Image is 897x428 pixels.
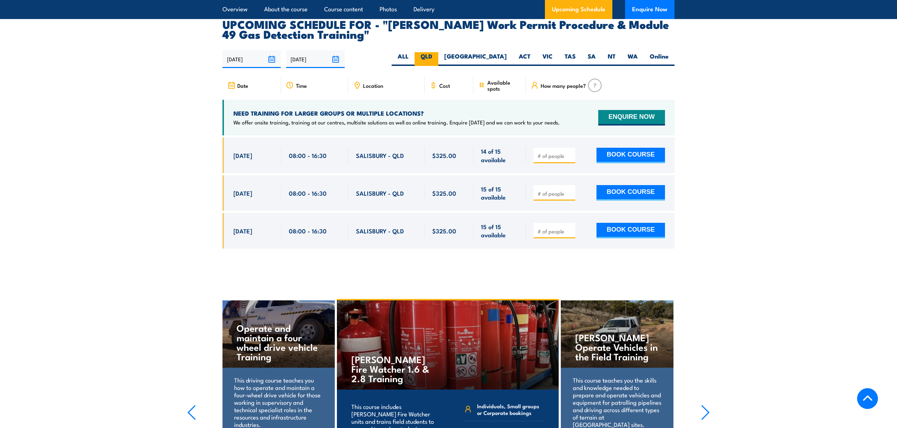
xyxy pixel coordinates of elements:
span: 15 of 15 available [481,185,518,201]
label: QLD [415,52,438,66]
span: Available spots [487,79,521,91]
label: [GEOGRAPHIC_DATA] [438,52,513,66]
label: WA [622,52,644,66]
span: [DATE] [233,151,252,159]
input: # of people [537,228,573,235]
label: ACT [513,52,536,66]
label: Online [644,52,675,66]
span: SALISBURY - QLD [356,151,404,159]
span: Individuals, Small groups or Corporate bookings [477,403,544,416]
label: TAS [559,52,582,66]
span: SALISBURY - QLD [356,189,404,197]
span: 08:00 - 16:30 [289,189,327,197]
span: $325.00 [432,227,456,235]
button: BOOK COURSE [596,223,665,238]
span: 08:00 - 16:30 [289,151,327,159]
p: We offer onsite training, training at our centres, multisite solutions as well as online training... [233,119,560,126]
span: 08:00 - 16:30 [289,227,327,235]
h4: [PERSON_NAME] Fire Watcher 1.6 & 2.8 Training [351,354,434,383]
label: NT [602,52,622,66]
span: [DATE] [233,227,252,235]
input: # of people [537,190,573,197]
span: SALISBURY - QLD [356,227,404,235]
input: # of people [537,152,573,159]
p: This driving course teaches you how to operate and maintain a four-wheel drive vehicle for those ... [234,376,323,428]
span: 15 of 15 available [481,222,518,239]
h2: UPCOMING SCHEDULE FOR - "[PERSON_NAME] Work Permit Procedure & Module 49 Gas Detection Training" [222,19,675,39]
button: ENQUIRE NOW [598,110,665,126]
h4: Operate and maintain a four wheel drive vehicle Training [237,323,320,361]
label: ALL [392,52,415,66]
label: SA [582,52,602,66]
span: Date [237,82,248,88]
input: From date [222,50,281,68]
span: How many people? [541,82,586,88]
p: This course teaches you the skills and knowledge needed to prepare and operate vehicles and equip... [573,376,661,428]
h4: NEED TRAINING FOR LARGER GROUPS OR MULTIPLE LOCATIONS? [233,109,560,117]
h4: [PERSON_NAME] Operate Vehicles in the Field Training [575,332,659,361]
input: To date [286,50,344,68]
button: BOOK COURSE [596,148,665,163]
button: BOOK COURSE [596,185,665,201]
label: VIC [536,52,559,66]
span: Time [296,82,307,88]
span: 14 of 15 available [481,147,518,164]
span: Cost [439,82,450,88]
span: Location [363,82,383,88]
span: [DATE] [233,189,252,197]
span: $325.00 [432,189,456,197]
span: $325.00 [432,151,456,159]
